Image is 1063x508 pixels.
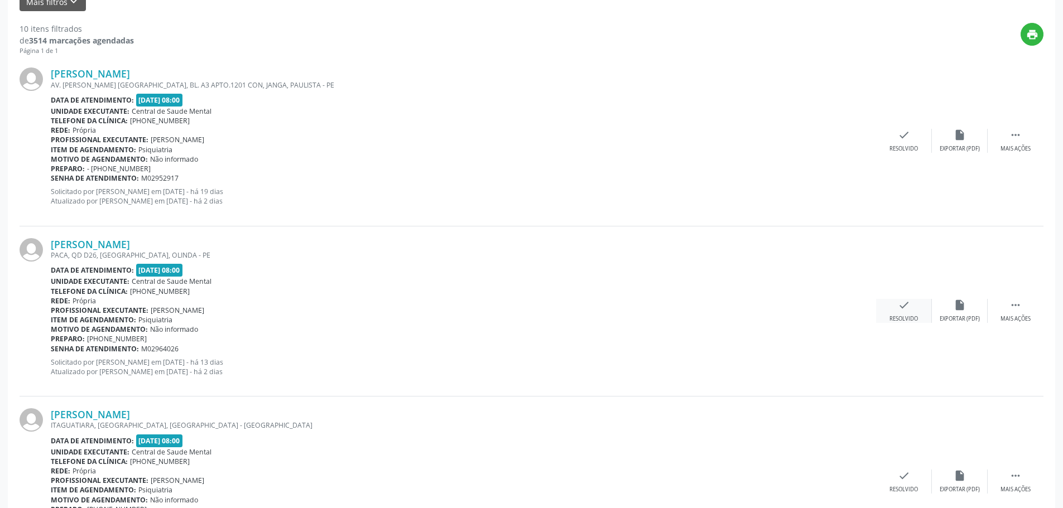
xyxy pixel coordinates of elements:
[136,94,183,107] span: [DATE] 08:00
[150,325,198,334] span: Não informado
[20,408,43,432] img: img
[1009,129,1022,141] i: 
[51,287,128,296] b: Telefone da clínica:
[1001,486,1031,494] div: Mais ações
[940,486,980,494] div: Exportar (PDF)
[20,67,43,91] img: img
[51,154,148,164] b: Motivo de agendamento:
[51,334,85,343] b: Preparo:
[51,145,136,154] b: Item de agendamento:
[51,315,136,325] b: Item de agendamento:
[141,344,179,354] span: M02964026
[940,145,980,153] div: Exportar (PDF)
[151,135,204,144] span: [PERSON_NAME]
[51,116,128,125] b: Telefone da clínica:
[51,80,876,90] div: AV. [PERSON_NAME] [GEOGRAPHIC_DATA], BL. A3 APTO.1201 CON, JANGA, PAULISTA - PE
[1001,145,1031,153] div: Mais ações
[51,265,134,275] b: Data de atendimento:
[73,296,96,306] span: Própria
[1001,315,1031,323] div: Mais ações
[150,495,198,505] span: Não informado
[151,476,204,485] span: [PERSON_NAME]
[136,434,183,447] span: [DATE] 08:00
[954,470,966,482] i: insert_drive_file
[20,46,134,56] div: Página 1 de 1
[73,125,96,135] span: Própria
[87,334,147,343] span: [PHONE_NUMBER]
[51,67,130,80] a: [PERSON_NAME]
[51,107,129,116] b: Unidade executante:
[73,466,96,476] span: Própria
[141,173,179,183] span: M02952917
[1021,23,1043,46] button: print
[51,306,148,315] b: Profissional executante:
[51,238,130,250] a: [PERSON_NAME]
[130,116,190,125] span: [PHONE_NUMBER]
[1009,470,1022,482] i: 
[87,164,151,173] span: - [PHONE_NUMBER]
[138,145,172,154] span: Psiquiatria
[51,466,70,476] b: Rede:
[51,436,134,446] b: Data de atendimento:
[954,129,966,141] i: insert_drive_file
[954,299,966,311] i: insert_drive_file
[51,187,876,206] p: Solicitado por [PERSON_NAME] em [DATE] - há 19 dias Atualizado por [PERSON_NAME] em [DATE] - há 2...
[138,485,172,495] span: Psiquiatria
[51,277,129,286] b: Unidade executante:
[20,238,43,262] img: img
[51,164,85,173] b: Preparo:
[29,35,134,46] strong: 3514 marcações agendadas
[132,107,211,116] span: Central de Saude Mental
[51,408,130,420] a: [PERSON_NAME]
[51,125,70,135] b: Rede:
[51,495,148,505] b: Motivo de agendamento:
[51,476,148,485] b: Profissional executante:
[940,315,980,323] div: Exportar (PDF)
[51,95,134,105] b: Data de atendimento:
[51,485,136,495] b: Item de agendamento:
[20,35,134,46] div: de
[20,23,134,35] div: 10 itens filtrados
[51,457,128,466] b: Telefone da clínica:
[51,420,876,430] div: ITAGUATIARA, [GEOGRAPHIC_DATA], [GEOGRAPHIC_DATA] - [GEOGRAPHIC_DATA]
[51,344,139,354] b: Senha de atendimento:
[1009,299,1022,311] i: 
[51,173,139,183] b: Senha de atendimento:
[51,250,876,260] div: PACA, QD D26, [GEOGRAPHIC_DATA], OLINDA - PE
[889,145,918,153] div: Resolvido
[150,154,198,164] span: Não informado
[51,296,70,306] b: Rede:
[51,447,129,457] b: Unidade executante:
[132,447,211,457] span: Central de Saude Mental
[898,129,910,141] i: check
[136,264,183,277] span: [DATE] 08:00
[898,470,910,482] i: check
[51,135,148,144] b: Profissional executante:
[151,306,204,315] span: [PERSON_NAME]
[889,315,918,323] div: Resolvido
[889,486,918,494] div: Resolvido
[898,299,910,311] i: check
[132,277,211,286] span: Central de Saude Mental
[51,325,148,334] b: Motivo de agendamento:
[130,457,190,466] span: [PHONE_NUMBER]
[130,287,190,296] span: [PHONE_NUMBER]
[1026,28,1038,41] i: print
[51,357,876,376] p: Solicitado por [PERSON_NAME] em [DATE] - há 13 dias Atualizado por [PERSON_NAME] em [DATE] - há 2...
[138,315,172,325] span: Psiquiatria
